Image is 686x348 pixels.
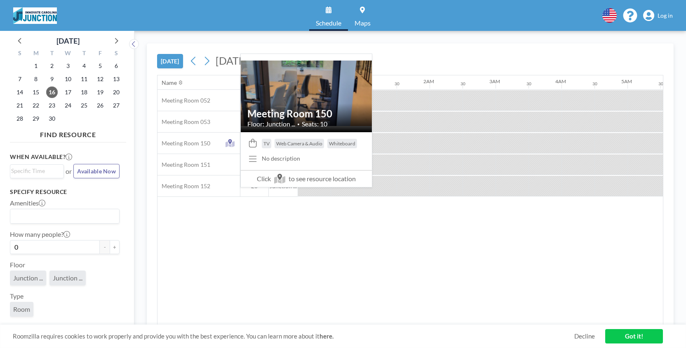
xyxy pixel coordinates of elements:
[10,323,27,332] label: Name
[157,54,183,68] button: [DATE]
[73,164,120,178] button: Available Now
[94,86,106,98] span: Friday, September 19, 2025
[62,86,74,98] span: Wednesday, September 17, 2025
[14,73,26,85] span: Sunday, September 7, 2025
[526,81,531,86] div: 30
[12,49,28,59] div: S
[28,49,44,59] div: M
[157,182,210,190] span: Meeting Room 152
[110,60,122,72] span: Saturday, September 6, 2025
[62,100,74,111] span: Wednesday, September 24, 2025
[592,81,597,86] div: 30
[621,78,632,84] div: 5AM
[78,73,90,85] span: Thursday, September 11, 2025
[10,127,126,139] h4: FIND RESOURCE
[62,73,74,85] span: Wednesday, September 10, 2025
[489,78,500,84] div: 3AM
[423,78,434,84] div: 2AM
[574,332,595,340] a: Decline
[329,140,355,147] span: Whiteboard
[13,332,574,340] span: Roomzilla requires cookies to work properly and provide you with the best experience. You can lea...
[94,60,106,72] span: Friday, September 5, 2025
[157,118,210,126] span: Meeting Room 053
[241,61,372,126] img: resource-image
[658,81,663,86] div: 30
[14,100,26,111] span: Sunday, September 21, 2025
[30,100,42,111] span: Monday, September 22, 2025
[11,211,115,222] input: Search for option
[46,113,58,124] span: Tuesday, September 30, 2025
[605,329,663,343] a: Got it!
[157,161,210,168] span: Meeting Room 151
[10,199,45,207] label: Amenities
[276,140,322,147] span: Web Camera & Audio
[13,274,43,282] span: Junction ...
[241,170,372,187] span: Click to see resource location
[30,113,42,124] span: Monday, September 29, 2025
[110,240,120,254] button: +
[10,188,120,196] h3: Specify resource
[247,120,295,128] span: Floor: Junction ...
[100,240,110,254] button: -
[157,140,210,147] span: Meeting Room 150
[316,20,341,26] span: Schedule
[216,54,248,67] span: [DATE]
[263,140,270,147] span: TV
[14,113,26,124] span: Sunday, September 28, 2025
[44,49,60,59] div: T
[53,274,82,282] span: Junction ...
[262,155,300,162] div: No description
[110,100,122,111] span: Saturday, September 27, 2025
[297,121,300,127] span: •
[30,60,42,72] span: Monday, September 1, 2025
[76,49,92,59] div: T
[10,209,119,223] div: Search for option
[46,73,58,85] span: Tuesday, September 9, 2025
[94,100,106,111] span: Friday, September 26, 2025
[46,100,58,111] span: Tuesday, September 23, 2025
[46,60,58,72] span: Tuesday, September 2, 2025
[320,332,334,340] a: here.
[658,12,673,19] span: Log in
[56,35,80,47] div: [DATE]
[46,86,58,98] span: Tuesday, September 16, 2025
[14,86,26,98] span: Sunday, September 14, 2025
[110,73,122,85] span: Saturday, September 13, 2025
[30,73,42,85] span: Monday, September 8, 2025
[162,79,177,86] div: Name
[78,86,90,98] span: Thursday, September 18, 2025
[11,166,59,175] input: Search for option
[78,100,90,111] span: Thursday, September 25, 2025
[66,167,72,175] span: or
[13,305,30,313] span: Room
[10,230,70,238] label: How many people?
[355,20,371,26] span: Maps
[60,49,76,59] div: W
[78,60,90,72] span: Thursday, September 4, 2025
[62,60,74,72] span: Wednesday, September 3, 2025
[157,97,210,104] span: Meeting Room 052
[110,86,122,98] span: Saturday, September 20, 2025
[643,10,673,21] a: Log in
[10,165,63,177] div: Search for option
[92,49,108,59] div: F
[555,78,566,84] div: 4AM
[247,107,365,120] h2: Meeting Room 150
[77,168,116,175] span: Available Now
[13,7,57,24] img: organization-logo
[94,73,106,85] span: Friday, September 12, 2025
[108,49,124,59] div: S
[30,86,42,98] span: Monday, September 15, 2025
[10,292,23,300] label: Type
[302,120,327,128] span: Seats: 10
[395,81,399,86] div: 30
[460,81,465,86] div: 30
[10,261,25,269] label: Floor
